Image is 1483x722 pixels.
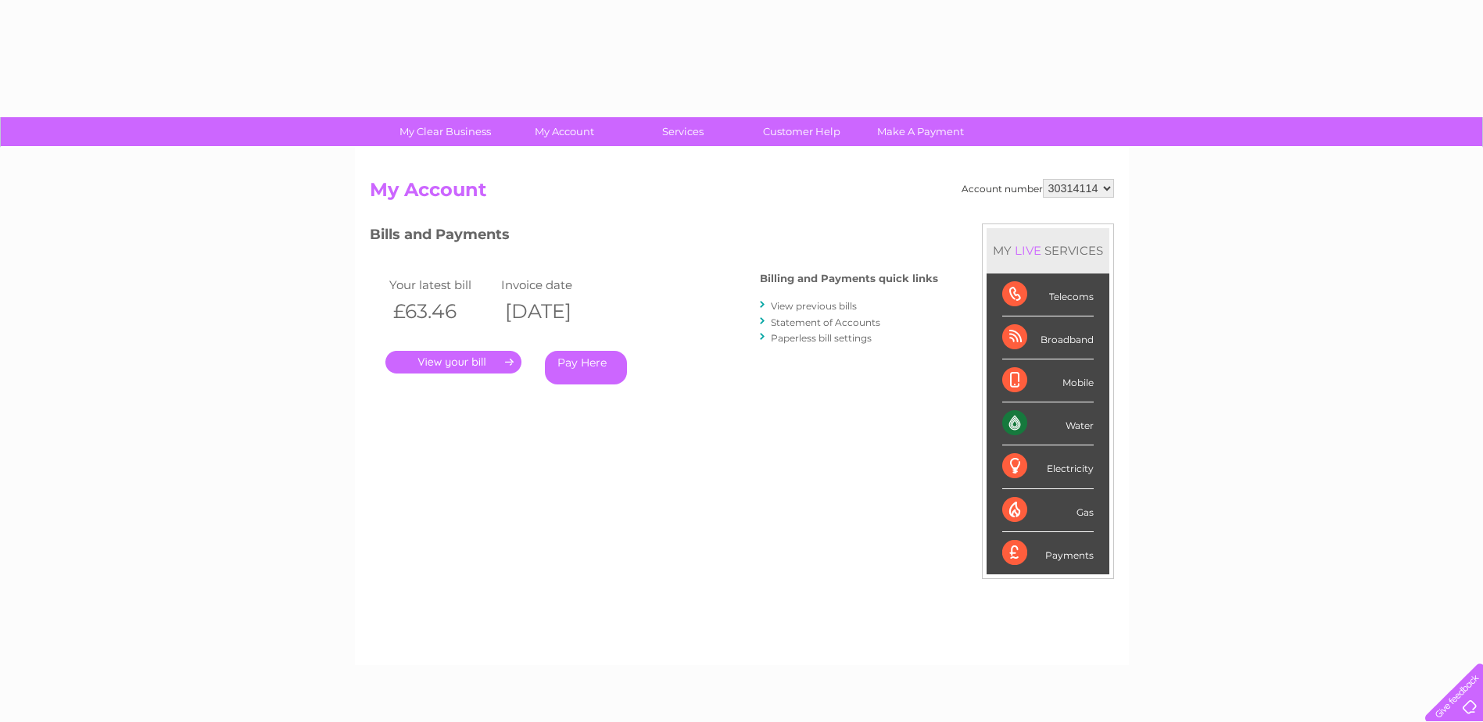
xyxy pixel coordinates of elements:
[760,273,938,284] h4: Billing and Payments quick links
[737,117,866,146] a: Customer Help
[1002,359,1094,402] div: Mobile
[771,300,857,312] a: View previous bills
[385,351,521,374] a: .
[497,274,610,295] td: Invoice date
[856,117,985,146] a: Make A Payment
[1002,316,1094,359] div: Broadband
[500,117,629,146] a: My Account
[1002,273,1094,316] div: Telecoms
[370,223,938,251] h3: Bills and Payments
[771,316,880,328] a: Statement of Accounts
[385,274,498,295] td: Your latest bill
[1002,402,1094,445] div: Water
[618,117,747,146] a: Services
[1012,243,1044,258] div: LIVE
[385,295,498,327] th: £63.46
[497,295,610,327] th: [DATE]
[1002,489,1094,532] div: Gas
[1002,532,1094,574] div: Payments
[545,351,627,384] a: Pay Here
[1002,445,1094,488] div: Electricity
[381,117,510,146] a: My Clear Business
[771,332,872,344] a: Paperless bill settings
[987,228,1109,273] div: MY SERVICES
[370,179,1114,209] h2: My Account
[962,179,1114,198] div: Account number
